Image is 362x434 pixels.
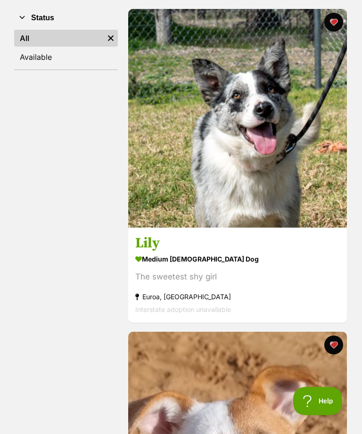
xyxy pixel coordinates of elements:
div: Euroa, [GEOGRAPHIC_DATA] [135,290,340,303]
span: Interstate adoption unavailable [135,305,231,313]
iframe: Help Scout Beacon - Open [293,387,343,415]
img: Lily [128,9,347,228]
a: All [14,30,104,47]
button: favourite [324,13,343,32]
div: Status [14,28,118,69]
button: favourite [324,336,343,354]
h3: Lily [135,234,340,252]
div: medium [DEMOGRAPHIC_DATA] Dog [135,252,340,266]
a: Available [14,49,118,66]
button: Status [14,12,118,24]
a: Remove filter [104,30,118,47]
div: The sweetest shy girl [135,270,340,283]
a: Lily medium [DEMOGRAPHIC_DATA] Dog The sweetest shy girl Euroa, [GEOGRAPHIC_DATA] Interstate adop... [128,227,347,323]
